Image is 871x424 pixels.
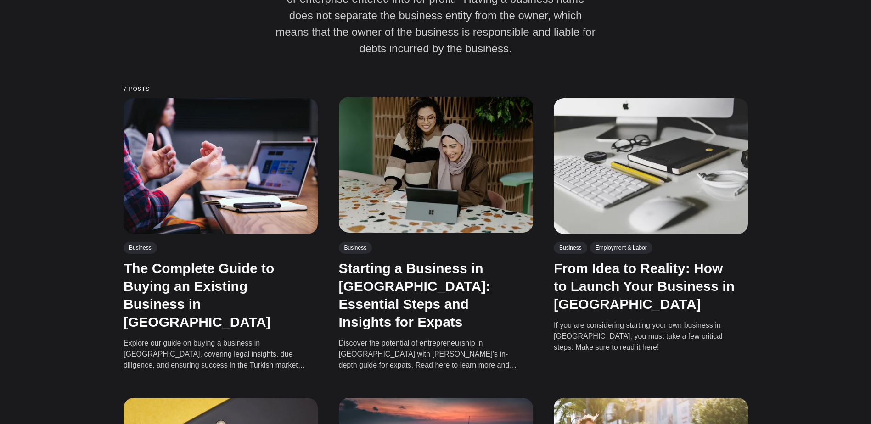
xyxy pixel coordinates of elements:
[554,320,736,353] p: If you are considering starting your own business in [GEOGRAPHIC_DATA], you must take a few criti...
[554,261,735,312] a: From Idea to Reality: How to Launch Your Business in [GEOGRAPHIC_DATA]
[124,86,748,92] small: 7 posts
[590,241,652,253] a: Employment & Labor
[124,241,157,253] a: Business
[338,261,490,329] a: Starting a Business in [GEOGRAPHIC_DATA]: Essential Steps and Insights for Expats
[338,97,533,233] img: Starting a Business in Turkey: Essential Steps and Insights for Expats
[338,337,520,370] p: Discover the potential of entrepreneurship in [GEOGRAPHIC_DATA] with [PERSON_NAME]'s in-depth gui...
[554,241,587,253] a: Business
[554,98,748,234] img: From Idea to Reality: How to Launch Your Business in Turkey
[338,241,372,253] a: Business
[124,261,274,329] a: The Complete Guide to Buying an Existing Business in [GEOGRAPHIC_DATA]
[124,98,318,234] img: The Complete Guide to Buying an Existing Business in Turkey
[124,337,305,370] p: Explore our guide on buying a business in [GEOGRAPHIC_DATA], covering legal insights, due diligen...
